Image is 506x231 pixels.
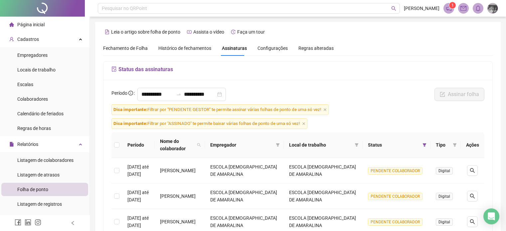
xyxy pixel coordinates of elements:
span: mail [460,5,466,11]
td: ESCOLA [DEMOGRAPHIC_DATA] DE AMARALINA [284,158,363,183]
span: Nome do colaborador [160,138,194,152]
span: file-text [105,30,109,34]
td: [PERSON_NAME] [155,158,205,183]
span: search [470,168,475,173]
th: Período [122,132,155,158]
span: Colaboradores [17,96,48,102]
span: search [470,219,475,224]
span: Página inicial [17,22,45,27]
span: Empregador [210,141,273,149]
span: search [470,193,475,199]
span: user-add [9,37,14,42]
span: Dica importante: [113,121,147,126]
span: [PERSON_NAME] [404,5,439,12]
span: Cadastros [17,37,39,42]
span: filter [274,140,281,150]
span: Local de trabalho [289,141,352,149]
span: search [391,6,396,11]
td: [PERSON_NAME] [155,183,205,209]
button: Assinar folha [434,88,484,101]
span: close [302,122,305,125]
span: Relatórios [17,142,38,147]
span: notification [446,5,452,11]
span: Calendário de feriados [17,111,64,116]
span: facebook [15,219,21,226]
td: [DATE] até [DATE] [122,183,155,209]
span: Digital [436,167,453,174]
span: Dica importante: [113,107,147,112]
td: ESCOLA [DEMOGRAPHIC_DATA] DE AMARALINA [284,183,363,209]
span: left [71,221,75,225]
td: ESCOLA [DEMOGRAPHIC_DATA] DE AMARALINA [205,183,284,209]
td: ESCOLA [DEMOGRAPHIC_DATA] DE AMARALINA [205,158,284,183]
span: Tipo [436,141,450,149]
sup: 1 [449,2,456,9]
span: file-sync [111,66,117,72]
span: swap-right [176,92,181,97]
span: PENDENTE COLABORADOR [368,167,422,174]
span: youtube [187,30,192,34]
span: Regras de horas [17,126,51,131]
span: Status [368,141,420,149]
span: file [9,142,14,147]
span: search [197,143,201,147]
span: Folha de ponto [17,187,48,192]
span: filter [422,143,426,147]
span: Digital [436,218,453,226]
span: Listagem de atrasos [17,172,60,177]
span: info-circle [128,91,133,95]
span: home [9,22,14,27]
span: Digital [436,193,453,200]
span: Filtrar por "PENDENTE GESTOR" te permite assinar várias folhas de ponto de uma só vez! [111,104,329,115]
span: 1 [451,3,454,8]
span: Empregadores [17,53,48,58]
span: to [176,92,181,97]
td: [DATE] até [DATE] [122,158,155,183]
span: bell [475,5,481,11]
span: Assista o vídeo [193,29,224,35]
div: Open Intercom Messenger [483,208,499,224]
span: Regras alteradas [298,46,334,51]
span: Listagem de registros [17,201,62,207]
span: linkedin [25,219,31,226]
span: Faça um tour [237,29,265,35]
span: Listagem de colaboradores [17,158,74,163]
span: PENDENTE COLABORADOR [368,218,422,226]
span: Leia o artigo sobre folha de ponto [111,29,180,35]
span: filter [353,140,360,150]
span: Histórico de fechamentos [158,46,211,51]
span: close [323,108,327,111]
span: filter [421,140,428,150]
img: 19153 [488,3,498,13]
span: filter [451,140,458,150]
span: Filtrar por "ASSINADO" te permite baixar várias folhas de ponto de uma só vez! [111,118,307,129]
span: filter [453,143,457,147]
span: Escalas [17,82,33,87]
span: Fechamento de Folha [103,46,148,51]
span: Locais de trabalho [17,67,56,72]
span: instagram [35,219,41,226]
span: filter [276,143,280,147]
span: PENDENTE COLABORADOR [368,193,422,200]
span: history [231,30,236,34]
span: filter [355,143,359,147]
span: Assinaturas [222,46,247,51]
span: Período [111,90,127,96]
span: search [196,136,202,154]
h5: Status das assinaturas [111,65,484,73]
th: Ações [461,132,484,158]
span: Configurações [257,46,288,51]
